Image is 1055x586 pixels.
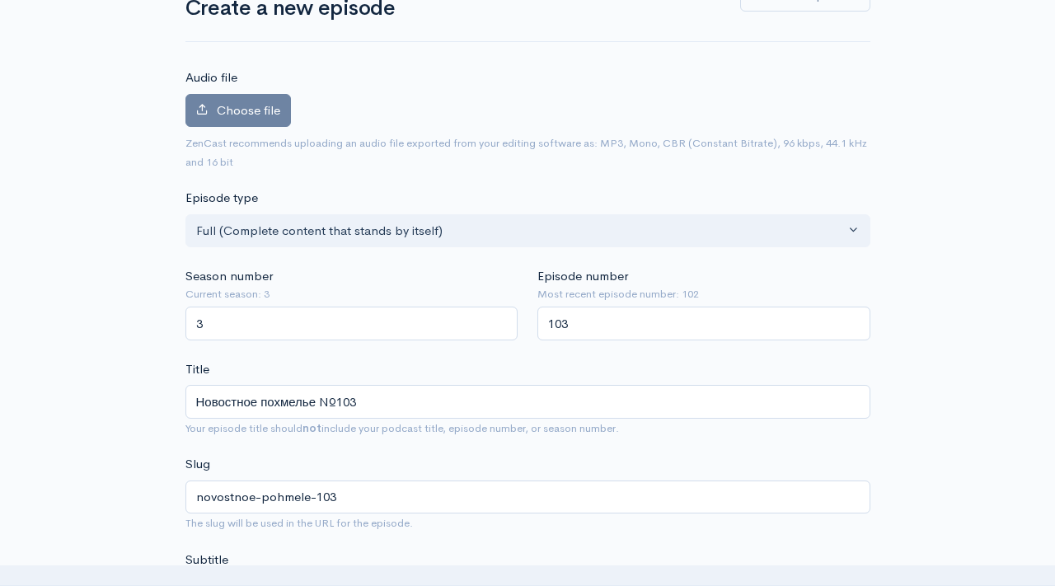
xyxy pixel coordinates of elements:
[185,516,413,530] small: The slug will be used in the URL for the episode.
[185,481,870,514] input: title-of-episode
[185,551,228,570] label: Subtitle
[185,455,210,474] label: Slug
[196,222,845,241] div: Full (Complete content that stands by itself)
[185,136,867,169] small: ZenCast recommends uploading an audio file exported from your editing software as: MP3, Mono, CBR...
[185,189,258,208] label: Episode type
[185,360,209,379] label: Title
[185,214,870,248] button: Full (Complete content that stands by itself)
[537,307,870,340] input: Enter episode number
[302,421,321,435] strong: not
[185,286,518,302] small: Current season: 3
[185,307,518,340] input: Enter season number for this episode
[185,421,619,435] small: Your episode title should include your podcast title, episode number, or season number.
[217,102,280,118] span: Choose file
[537,267,628,286] label: Episode number
[185,267,273,286] label: Season number
[185,68,237,87] label: Audio file
[185,385,870,419] input: What is the episode's title?
[537,286,870,302] small: Most recent episode number: 102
